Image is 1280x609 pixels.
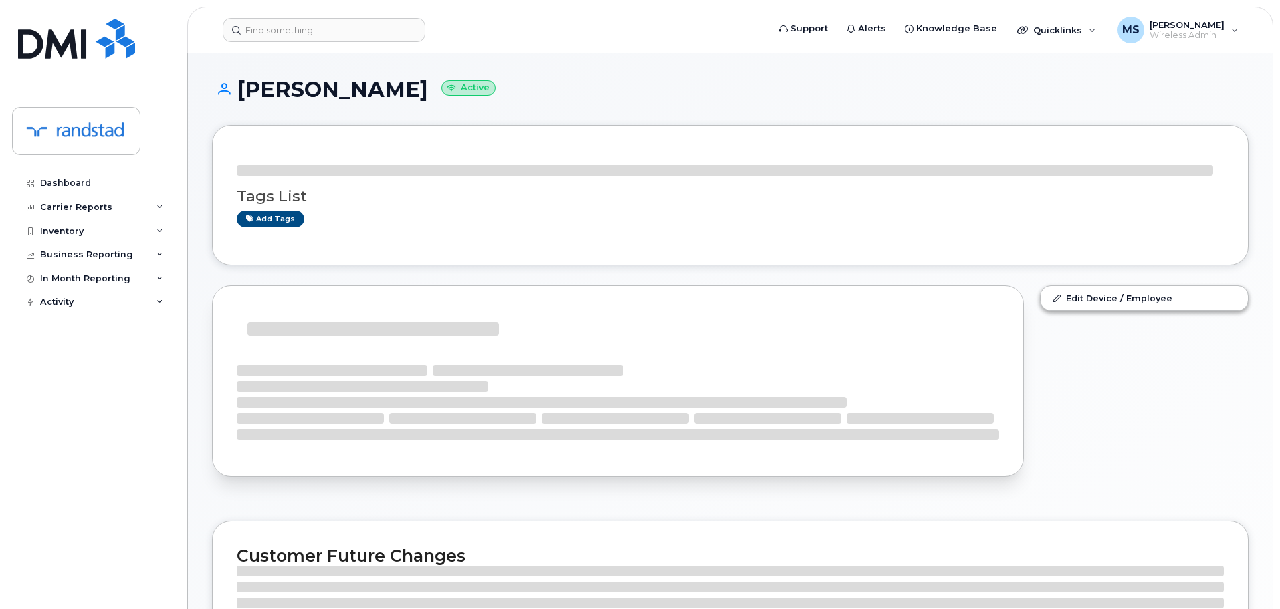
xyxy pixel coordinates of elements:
h2: Customer Future Changes [237,545,1224,566]
a: Edit Device / Employee [1041,286,1248,310]
h3: Tags List [237,188,1224,205]
a: Add tags [237,211,304,227]
h1: [PERSON_NAME] [212,78,1249,101]
small: Active [441,80,496,96]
